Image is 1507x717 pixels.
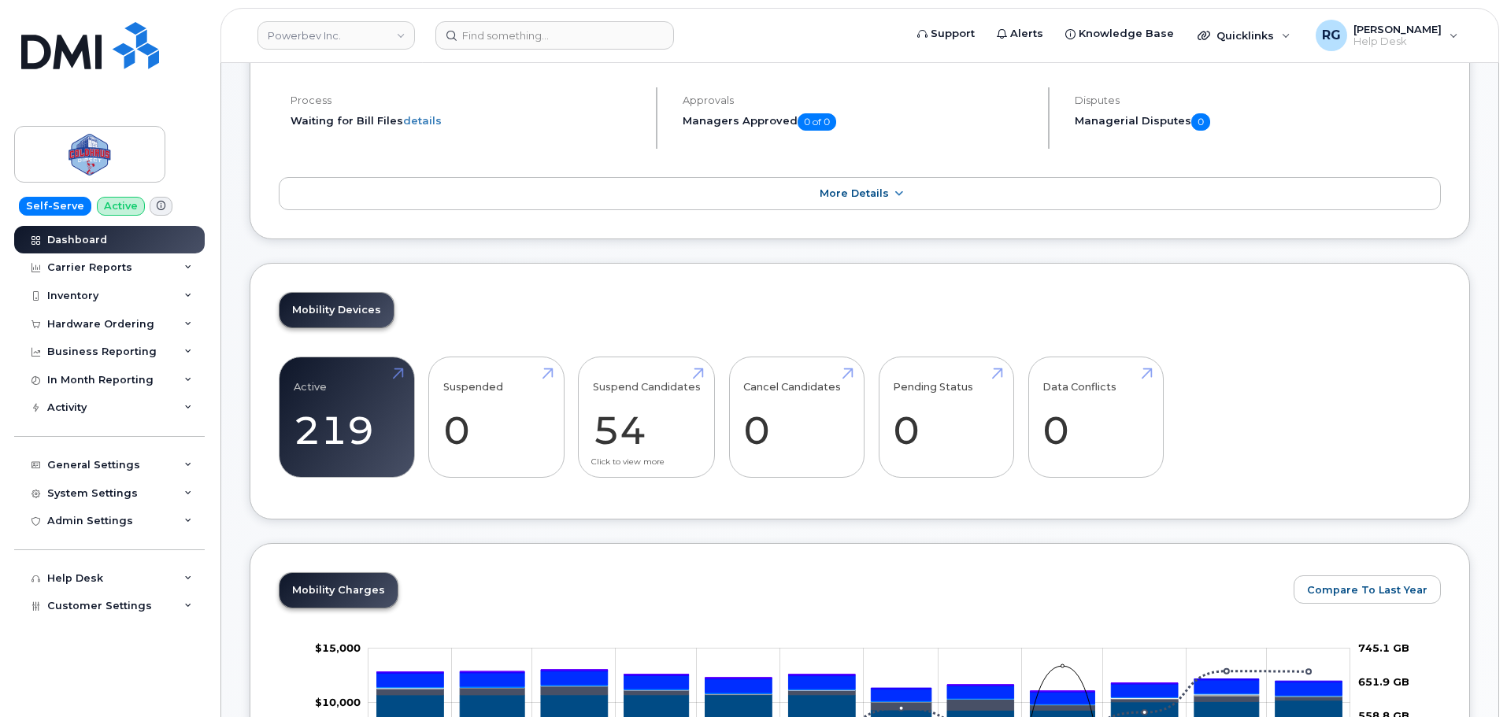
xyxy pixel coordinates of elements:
[1075,113,1441,131] h5: Managerial Disputes
[798,113,836,131] span: 0 of 0
[1305,20,1469,51] div: Robert Graham
[280,573,398,608] a: Mobility Charges
[377,670,1342,693] g: PST
[1042,365,1149,469] a: Data Conflicts 0
[315,696,361,708] g: $0
[1358,641,1409,654] tspan: 745.1 GB
[743,365,850,469] a: Cancel Candidates 0
[986,18,1054,50] a: Alerts
[683,94,1035,106] h4: Approvals
[1191,113,1210,131] span: 0
[403,114,442,127] a: details
[377,671,1342,704] g: HST
[906,18,986,50] a: Support
[1079,26,1174,42] span: Knowledge Base
[435,21,674,50] input: Find something...
[1187,20,1301,51] div: Quicklinks
[1010,26,1043,42] span: Alerts
[893,365,999,469] a: Pending Status 0
[291,113,642,128] li: Waiting for Bill Files
[1307,582,1427,597] span: Compare To Last Year
[683,113,1035,131] h5: Managers Approved
[1353,23,1442,35] span: [PERSON_NAME]
[931,26,975,42] span: Support
[291,94,642,106] h4: Process
[315,641,361,654] tspan: $15,000
[1054,18,1185,50] a: Knowledge Base
[294,365,400,469] a: Active 219
[1294,575,1441,604] button: Compare To Last Year
[593,365,701,469] a: Suspend Candidates 54
[1075,94,1441,106] h4: Disputes
[315,641,361,654] g: $0
[1358,675,1409,688] tspan: 651.9 GB
[1322,26,1341,45] span: RG
[315,696,361,708] tspan: $10,000
[820,187,889,199] span: More Details
[257,21,415,50] a: Powerbev Inc.
[1216,29,1274,42] span: Quicklinks
[1353,35,1442,48] span: Help Desk
[443,365,550,469] a: Suspended 0
[280,293,394,327] a: Mobility Devices
[377,686,1342,711] g: Roaming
